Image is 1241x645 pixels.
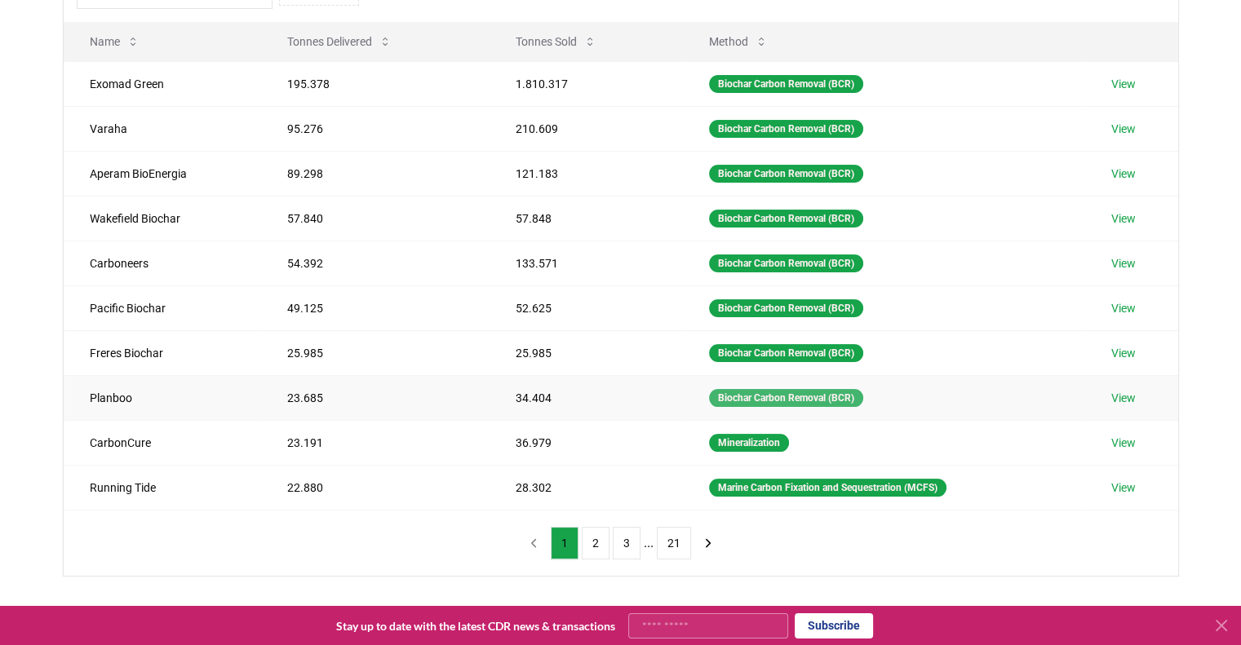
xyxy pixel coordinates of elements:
[709,344,863,362] div: Biochar Carbon Removal (BCR)
[261,330,489,375] td: 25.985
[1111,210,1136,227] a: View
[644,533,654,553] li: ...
[261,420,489,465] td: 23.191
[490,61,683,106] td: 1.810.317
[490,241,683,285] td: 133.571
[709,254,863,272] div: Biochar Carbon Removal (BCR)
[64,465,262,510] td: Running Tide
[64,106,262,151] td: Varaha
[77,25,153,58] button: Name
[696,25,781,58] button: Method
[64,241,262,285] td: Carboneers
[709,434,789,452] div: Mineralization
[503,25,609,58] button: Tonnes Sold
[551,527,578,559] button: 1
[1111,76,1136,92] a: View
[709,120,863,138] div: Biochar Carbon Removal (BCR)
[582,527,609,559] button: 2
[64,61,262,106] td: Exomad Green
[261,61,489,106] td: 195.378
[1111,121,1136,137] a: View
[64,285,262,330] td: Pacific Biochar
[709,210,863,228] div: Biochar Carbon Removal (BCR)
[657,527,691,559] button: 21
[490,106,683,151] td: 210.609
[1111,166,1136,182] a: View
[490,196,683,241] td: 57.848
[613,527,640,559] button: 3
[64,330,262,375] td: Freres Biochar
[709,165,863,183] div: Biochar Carbon Removal (BCR)
[1111,435,1136,451] a: View
[261,285,489,330] td: 49.125
[261,465,489,510] td: 22.880
[1111,390,1136,406] a: View
[64,375,262,420] td: Planboo
[261,196,489,241] td: 57.840
[274,25,405,58] button: Tonnes Delivered
[1111,300,1136,316] a: View
[490,420,683,465] td: 36.979
[709,389,863,407] div: Biochar Carbon Removal (BCR)
[1111,479,1136,496] a: View
[64,420,262,465] td: CarbonCure
[490,285,683,330] td: 52.625
[490,330,683,375] td: 25.985
[490,151,683,196] td: 121.183
[709,299,863,317] div: Biochar Carbon Removal (BCR)
[709,479,946,497] div: Marine Carbon Fixation and Sequestration (MCFS)
[709,75,863,93] div: Biochar Carbon Removal (BCR)
[64,151,262,196] td: Aperam BioEnergia
[1111,255,1136,272] a: View
[261,151,489,196] td: 89.298
[261,375,489,420] td: 23.685
[261,241,489,285] td: 54.392
[64,196,262,241] td: Wakefield Biochar
[694,527,722,559] button: next page
[490,465,683,510] td: 28.302
[1111,345,1136,361] a: View
[261,106,489,151] td: 95.276
[490,375,683,420] td: 34.404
